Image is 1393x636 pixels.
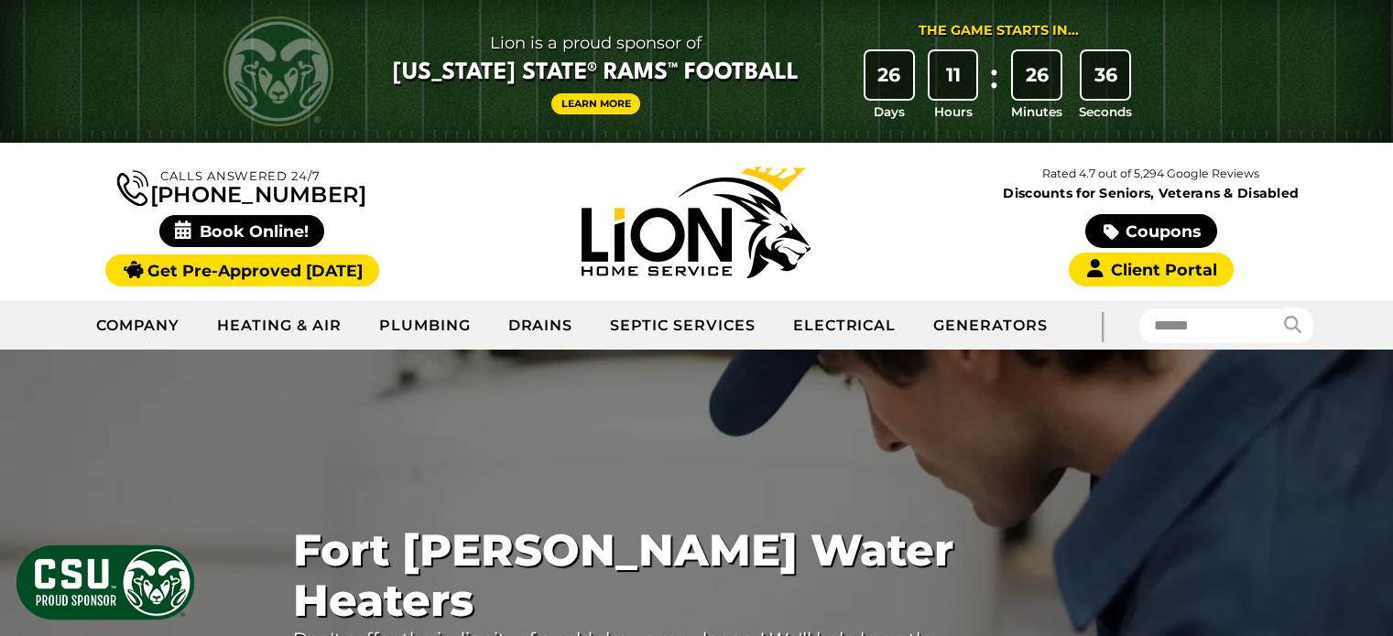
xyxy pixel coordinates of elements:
[775,303,916,349] a: Electrical
[14,543,197,622] img: CSU Sponsor Badge
[1082,51,1129,99] div: 36
[1069,253,1234,286] a: Client Portal
[293,525,960,626] span: Fort [PERSON_NAME] Water Heaters
[915,303,1066,349] a: Generators
[117,167,366,206] a: [PHONE_NUMBER]
[393,58,799,89] span: [US_STATE] State® Rams™ Football
[1085,214,1217,248] a: Coupons
[361,303,490,349] a: Plumbing
[985,51,1003,122] div: :
[930,51,977,99] div: 11
[924,164,1378,184] p: Rated 4.7 out of 5,294 Google Reviews
[1079,102,1132,121] span: Seconds
[582,167,811,278] img: Lion Home Service
[78,303,200,349] a: Company
[159,215,325,247] span: Book Online!
[551,93,641,114] a: Learn More
[1013,51,1061,99] div: 26
[874,102,905,121] span: Days
[865,51,913,99] div: 26
[223,16,333,126] img: CSU Rams logo
[105,254,379,286] a: Get Pre-Approved [DATE]
[490,303,593,349] a: Drains
[393,28,799,58] span: Lion is a proud sponsor of
[934,102,973,121] span: Hours
[592,303,774,349] a: Septic Services
[1066,301,1139,350] div: |
[928,187,1375,199] span: Discounts for Seniors, Veterans & Disabled
[199,303,360,349] a: Heating & Air
[919,21,1079,41] div: The Game Starts in...
[1011,102,1062,121] span: Minutes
